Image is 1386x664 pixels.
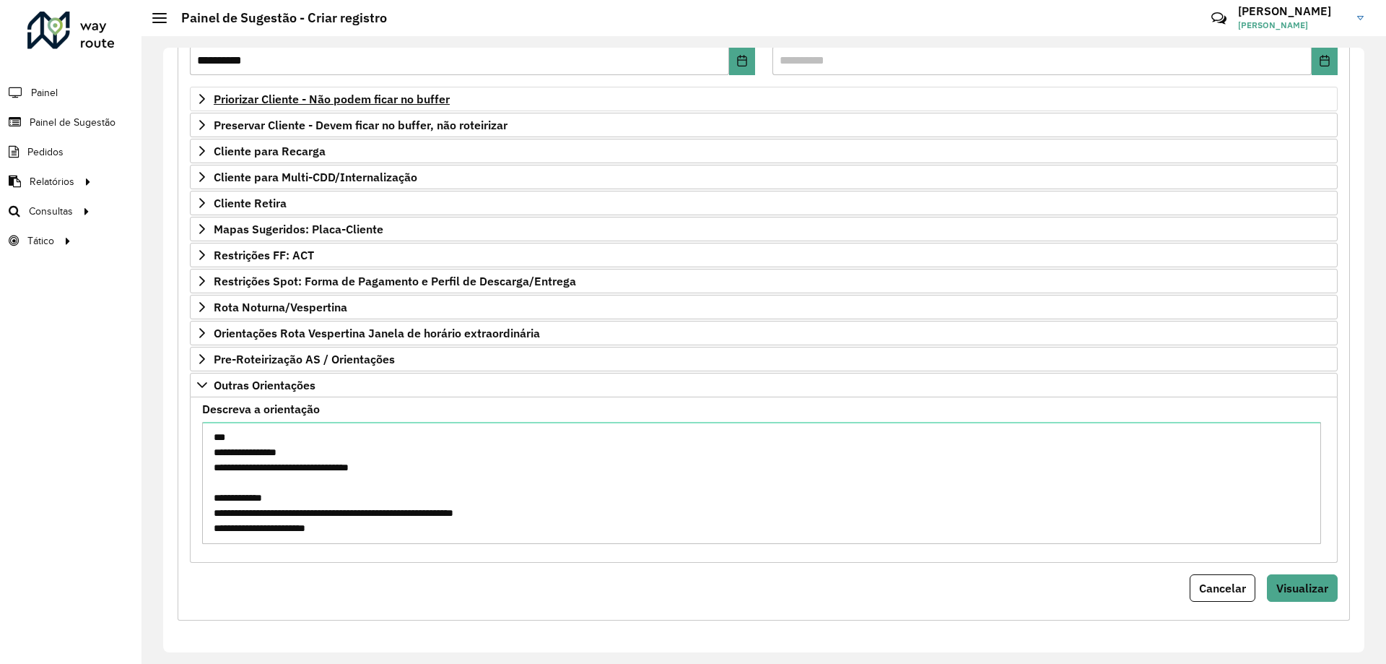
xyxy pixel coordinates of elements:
[214,353,395,365] span: Pre-Roteirização AS / Orientações
[31,85,58,100] span: Painel
[190,397,1338,563] div: Outras Orientações
[214,301,347,313] span: Rota Noturna/Vespertina
[190,321,1338,345] a: Orientações Rota Vespertina Janela de horário extraordinária
[30,115,115,130] span: Painel de Sugestão
[214,171,417,183] span: Cliente para Multi-CDD/Internalização
[1267,574,1338,602] button: Visualizar
[1312,46,1338,75] button: Choose Date
[729,46,755,75] button: Choose Date
[27,145,64,160] span: Pedidos
[214,379,315,391] span: Outras Orientações
[214,249,314,261] span: Restrições FF: ACT
[1238,4,1346,18] h3: [PERSON_NAME]
[214,197,287,209] span: Cliente Retira
[190,139,1338,163] a: Cliente para Recarga
[214,327,540,339] span: Orientações Rota Vespertina Janela de horário extraordinária
[1199,581,1246,595] span: Cancelar
[1190,574,1255,602] button: Cancelar
[190,113,1338,137] a: Preservar Cliente - Devem ficar no buffer, não roteirizar
[167,10,387,26] h2: Painel de Sugestão - Criar registro
[30,174,74,189] span: Relatórios
[190,243,1338,267] a: Restrições FF: ACT
[214,275,576,287] span: Restrições Spot: Forma de Pagamento e Perfil de Descarga/Entrega
[214,145,326,157] span: Cliente para Recarga
[1238,19,1346,32] span: [PERSON_NAME]
[1276,581,1328,595] span: Visualizar
[1203,3,1234,34] a: Contato Rápido
[29,204,73,219] span: Consultas
[190,373,1338,397] a: Outras Orientações
[190,191,1338,215] a: Cliente Retira
[190,295,1338,319] a: Rota Noturna/Vespertina
[190,87,1338,111] a: Priorizar Cliente - Não podem ficar no buffer
[190,217,1338,241] a: Mapas Sugeridos: Placa-Cliente
[190,165,1338,189] a: Cliente para Multi-CDD/Internalização
[214,119,507,131] span: Preservar Cliente - Devem ficar no buffer, não roteirizar
[214,223,383,235] span: Mapas Sugeridos: Placa-Cliente
[190,347,1338,371] a: Pre-Roteirização AS / Orientações
[202,400,320,418] label: Descreva a orientação
[214,93,450,105] span: Priorizar Cliente - Não podem ficar no buffer
[27,233,54,249] span: Tático
[190,269,1338,293] a: Restrições Spot: Forma de Pagamento e Perfil de Descarga/Entrega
